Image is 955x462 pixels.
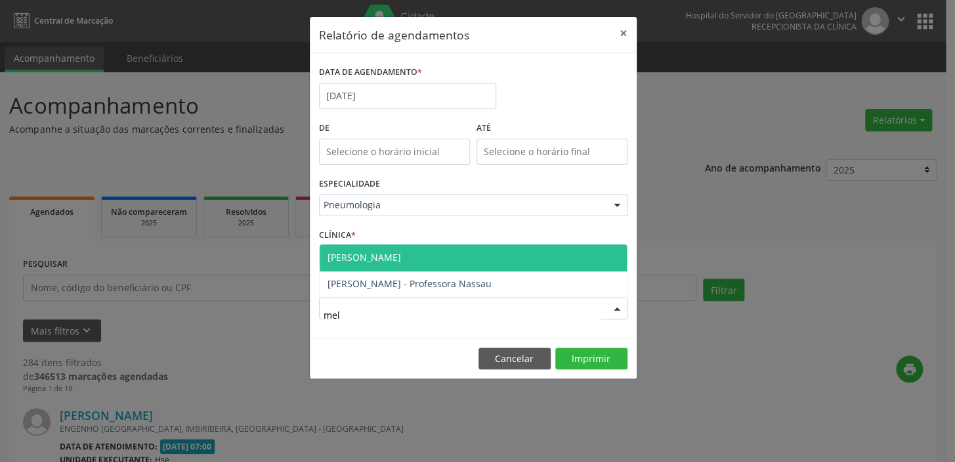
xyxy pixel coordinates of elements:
[319,26,469,43] h5: Relatório de agendamentos
[319,174,380,195] label: ESPECIALIDADE
[319,118,470,139] label: De
[319,62,422,83] label: DATA DE AGENDAMENTO
[477,118,627,139] label: ATÉ
[328,277,492,290] span: [PERSON_NAME] - Professora Nassau
[319,139,470,165] input: Selecione o horário inicial
[324,302,601,328] input: Selecione um profissional
[555,348,627,370] button: Imprimir
[610,17,637,49] button: Close
[477,139,627,165] input: Selecione o horário final
[319,83,496,109] input: Selecione uma data ou intervalo
[324,198,601,212] span: Pneumologia
[319,225,356,246] label: CLÍNICA
[328,251,401,264] span: [PERSON_NAME]
[478,348,551,370] button: Cancelar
